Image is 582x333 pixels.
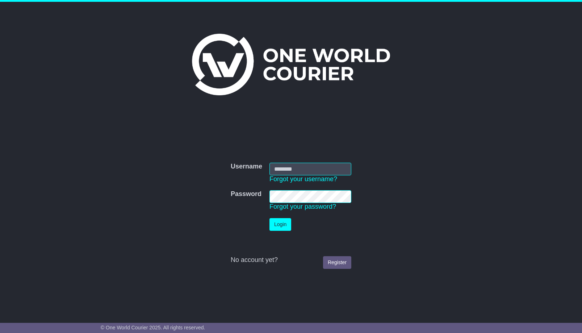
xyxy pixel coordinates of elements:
[269,218,291,231] button: Login
[192,34,390,95] img: One World
[269,203,336,210] a: Forgot your password?
[101,325,205,330] span: © One World Courier 2025. All rights reserved.
[231,190,261,198] label: Password
[323,256,351,269] a: Register
[231,163,262,171] label: Username
[231,256,351,264] div: No account yet?
[269,175,337,183] a: Forgot your username?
